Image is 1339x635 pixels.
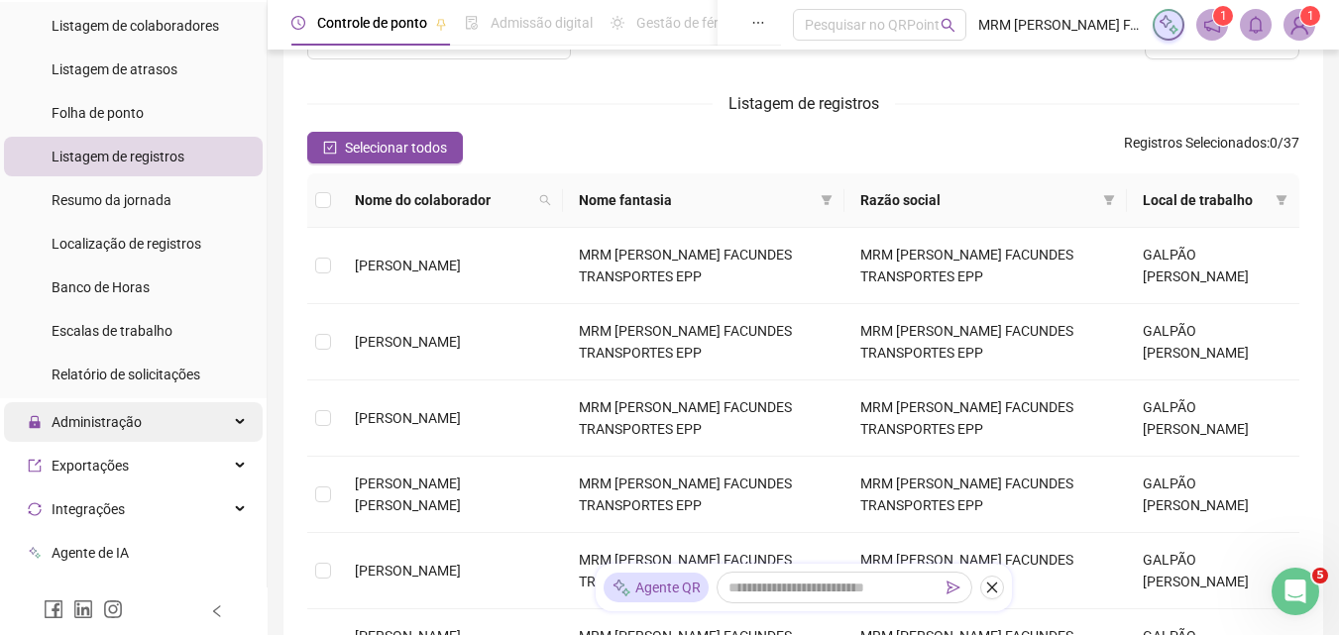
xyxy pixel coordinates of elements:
span: filter [1103,194,1115,206]
span: 1 [1307,9,1314,23]
span: MRM [PERSON_NAME] FACUNDES TRANSPORTES EPP [978,14,1141,36]
span: [PERSON_NAME] [PERSON_NAME] [355,476,461,513]
span: filter [1276,194,1287,206]
span: facebook [44,599,63,619]
span: Registros Selecionados [1124,135,1267,151]
span: Administração [52,414,142,430]
td: MRM [PERSON_NAME] FACUNDES TRANSPORTES EPP [844,533,1127,609]
span: Integrações [52,501,125,517]
span: [PERSON_NAME] [355,410,461,426]
span: search [539,194,551,206]
iframe: Intercom live chat [1272,568,1319,615]
td: MRM [PERSON_NAME] FACUNDES TRANSPORTES EPP [563,457,845,533]
span: [PERSON_NAME] [355,334,461,350]
span: ellipsis [751,16,765,30]
img: sparkle-icon.fc2bf0ac1784a2077858766a79e2daf3.svg [612,578,631,598]
span: Listagem de atrasos [52,61,177,77]
span: Exportações [52,458,129,474]
span: search [535,185,555,215]
td: MRM [PERSON_NAME] FACUNDES TRANSPORTES EPP [844,228,1127,304]
td: MRM [PERSON_NAME] FACUNDES TRANSPORTES EPP [563,533,845,609]
span: : 0 / 37 [1124,132,1299,163]
span: Local de trabalho [1143,189,1268,211]
span: instagram [103,599,123,619]
td: GALPÃO [PERSON_NAME] [1127,380,1299,457]
td: MRM [PERSON_NAME] FACUNDES TRANSPORTES EPP [844,304,1127,380]
div: Agente QR [604,573,709,602]
span: send [947,581,960,594]
span: Relatório de solicitações [52,367,200,382]
span: 1 [1220,9,1227,23]
span: filter [821,194,833,206]
span: Listagem de registros [728,94,879,113]
td: GALPÃO [PERSON_NAME] [1127,228,1299,304]
span: Listagem de colaboradores [52,18,219,34]
span: filter [1099,185,1119,215]
sup: 1 [1213,6,1233,26]
span: lock [28,415,42,429]
span: left [210,604,224,618]
sup: Atualize o seu contato no menu Meus Dados [1300,6,1320,26]
span: linkedin [73,599,93,619]
span: search [941,18,955,33]
img: 2823 [1284,10,1314,40]
span: Folha de ponto [52,105,144,121]
span: [PERSON_NAME] [355,258,461,273]
span: 5 [1312,568,1328,583]
span: filter [817,185,837,215]
span: file-done [465,16,479,30]
span: clock-circle [291,16,305,30]
td: MRM [PERSON_NAME] FACUNDES TRANSPORTES EPP [844,457,1127,533]
span: Agente de IA [52,545,129,561]
img: sparkle-icon.fc2bf0ac1784a2077858766a79e2daf3.svg [1158,14,1179,36]
span: notification [1203,16,1221,34]
span: Listagem de registros [52,149,184,164]
button: Selecionar todos [307,132,463,163]
span: filter [1272,185,1291,215]
span: Gestão de férias [636,15,736,31]
span: bell [1247,16,1265,34]
span: Nome fantasia [579,189,814,211]
td: MRM [PERSON_NAME] FACUNDES TRANSPORTES EPP [844,380,1127,457]
td: MRM [PERSON_NAME] FACUNDES TRANSPORTES EPP [563,380,845,457]
span: Escalas de trabalho [52,323,172,339]
span: export [28,459,42,473]
span: Admissão digital [491,15,593,31]
td: GALPÃO [PERSON_NAME] [1127,533,1299,609]
td: MRM [PERSON_NAME] FACUNDES TRANSPORTES EPP [563,228,845,304]
span: Resumo da jornada [52,192,171,208]
span: sun [611,16,624,30]
span: [PERSON_NAME] [355,563,461,579]
span: Controle de ponto [317,15,427,31]
span: pushpin [435,18,447,30]
span: Localização de registros [52,236,201,252]
span: Nome do colaborador [355,189,531,211]
span: close [985,581,999,594]
span: Banco de Horas [52,279,150,295]
td: GALPÃO [PERSON_NAME] [1127,304,1299,380]
span: Selecionar todos [345,137,447,159]
span: check-square [323,141,337,155]
td: GALPÃO [PERSON_NAME] [1127,457,1299,533]
span: sync [28,502,42,516]
span: Razão social [860,189,1095,211]
td: MRM [PERSON_NAME] FACUNDES TRANSPORTES EPP [563,304,845,380]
